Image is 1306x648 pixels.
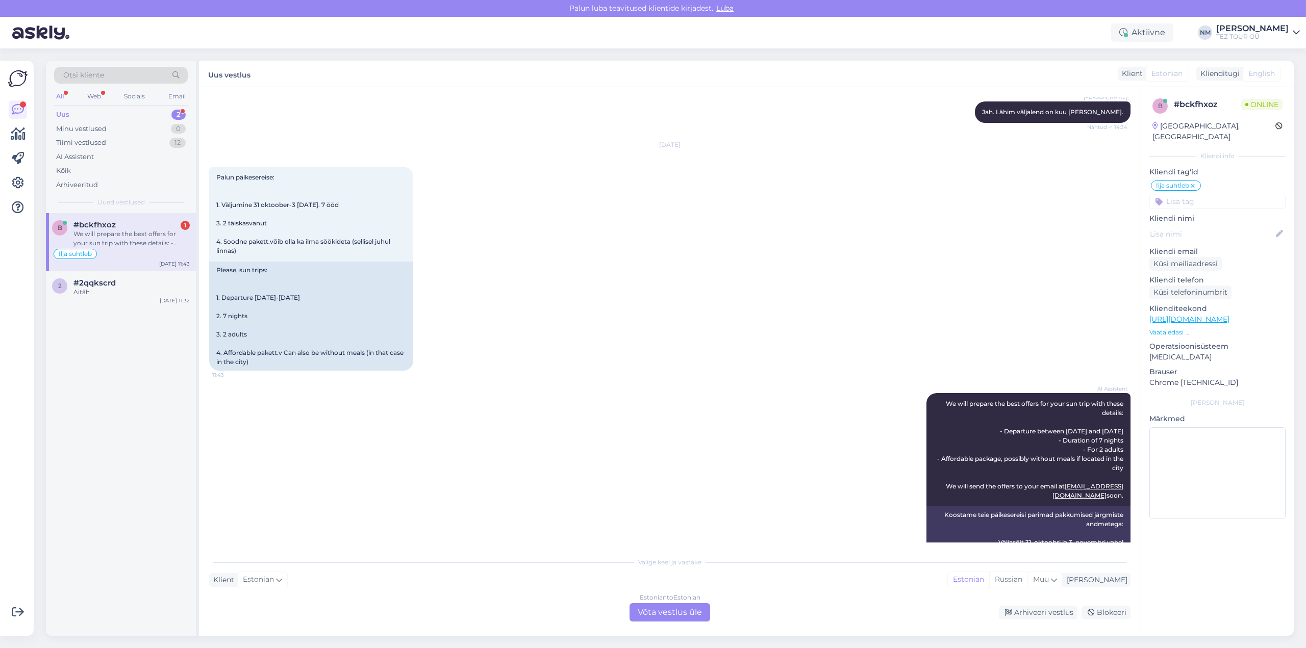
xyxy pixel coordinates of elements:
[948,572,989,587] div: Estonian
[989,572,1027,587] div: Russian
[1149,367,1286,377] p: Brauser
[56,124,107,134] div: Minu vestlused
[1149,246,1286,257] p: Kliendi email
[209,575,234,585] div: Klient
[56,180,98,190] div: Arhiveeritud
[73,278,116,288] span: #2qqkscrd
[58,282,62,290] span: 2
[181,221,190,230] div: 1
[1149,194,1286,209] input: Lisa tag
[1149,341,1286,352] p: Operatsioonisüsteem
[1149,328,1286,337] p: Vaata edasi ...
[1149,413,1286,424] p: Märkmed
[1118,68,1143,79] div: Klient
[1111,23,1173,42] div: Aktiivne
[56,110,69,120] div: Uus
[1149,257,1222,271] div: Küsi meiliaadressi
[937,400,1125,499] span: We will prepare the best offers for your sun trip with these details: - Departure between [DATE] ...
[73,229,190,248] div: We will prepare the best offers for your sun trip with these details: - Departure between [DATE] ...
[166,90,188,103] div: Email
[1087,123,1127,131] span: Nähtud ✓ 14:34
[58,224,62,231] span: b
[209,558,1131,567] div: Valige keel ja vastake
[73,220,116,229] span: #bckfhxoz
[1158,102,1163,110] span: b
[212,371,250,379] span: 11:43
[56,152,94,162] div: AI Assistent
[1149,315,1229,324] a: [URL][DOMAIN_NAME]
[1149,275,1286,286] p: Kliendi telefon
[63,70,104,81] span: Otsi kliente
[97,198,145,207] span: Uued vestlused
[1149,167,1286,177] p: Kliendi tag'id
[1216,33,1289,41] div: TEZ TOUR OÜ
[999,606,1077,619] div: Arhiveeri vestlus
[73,288,190,297] div: Aitäh
[171,110,186,120] div: 2
[243,574,274,585] span: Estonian
[713,4,737,13] span: Luba
[209,262,413,371] div: Please, sun trips: 1. Departure [DATE]-[DATE] 2. 7 nights 3. 2 adults 4. Affordable pakett.v Can ...
[54,90,66,103] div: All
[1156,183,1189,189] span: Ilja suhtleb
[8,69,28,88] img: Askly Logo
[1196,68,1240,79] div: Klienditugi
[1241,99,1283,110] span: Online
[1052,482,1123,499] a: [EMAIL_ADDRESS][DOMAIN_NAME]
[1150,228,1274,240] input: Lisa nimi
[1174,98,1241,111] div: # bckfhxoz
[982,108,1123,116] span: Jah. Lähim väljalend on kuu [PERSON_NAME].
[1089,385,1127,393] span: AI Assistent
[216,173,392,254] span: Palun päikesereise: 1. Väljumine 31 oktoober-3 [DATE]. 7 ööd 3. 2 täiskasvanut 4. Soodne pakett.v...
[56,138,106,148] div: Tiimi vestlused
[85,90,103,103] div: Web
[56,166,71,176] div: Kõik
[630,603,710,621] div: Võta vestlus üle
[1149,398,1286,407] div: [PERSON_NAME]
[171,124,186,134] div: 0
[1082,606,1131,619] div: Blokeeri
[1151,68,1183,79] span: Estonian
[1216,24,1300,41] a: [PERSON_NAME]TEZ TOUR OÜ
[1084,93,1127,101] span: [PERSON_NAME]
[640,593,700,602] div: Estonian to Estonian
[1216,24,1289,33] div: [PERSON_NAME]
[1149,213,1286,224] p: Kliendi nimi
[1149,303,1286,314] p: Klienditeekond
[208,67,250,81] label: Uus vestlus
[160,297,190,304] div: [DATE] 11:32
[59,251,92,257] span: Ilja suhtleb
[1152,121,1275,142] div: [GEOGRAPHIC_DATA], [GEOGRAPHIC_DATA]
[1149,286,1232,299] div: Küsi telefoninumbrit
[209,140,1131,149] div: [DATE]
[1063,575,1127,585] div: [PERSON_NAME]
[1149,352,1286,362] p: [MEDICAL_DATA]
[1248,68,1275,79] span: English
[926,506,1131,615] div: Koostame teie päikesereisi parimad pakkumised järgmiste andmetega: - Väljasõit 31. oktoobri ja 3....
[159,260,190,268] div: [DATE] 11:43
[1198,25,1212,40] div: NM
[122,90,147,103] div: Socials
[169,138,186,148] div: 12
[1033,575,1049,584] span: Muu
[1149,151,1286,161] div: Kliendi info
[1149,377,1286,388] p: Chrome [TECHNICAL_ID]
